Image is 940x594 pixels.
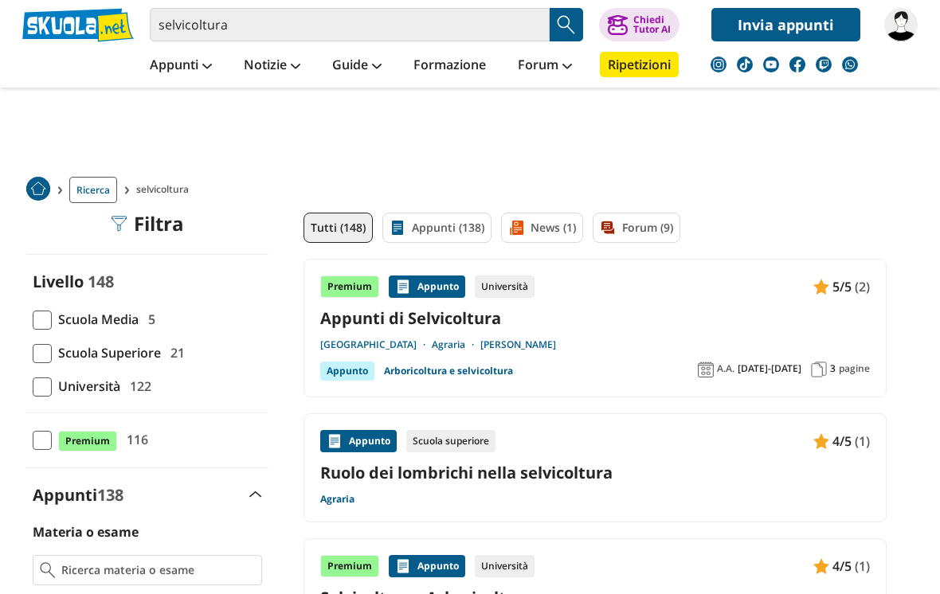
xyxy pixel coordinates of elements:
input: Cerca appunti, riassunti o versioni [150,8,550,41]
span: (1) [855,556,870,576]
span: (1) [855,431,870,451]
a: Appunti [146,52,216,80]
img: youtube [763,57,779,72]
img: Appunti contenuto [813,433,829,449]
button: Search Button [550,8,583,41]
img: twitch [816,57,832,72]
img: Cerca appunti, riassunti o versioni [554,13,578,37]
div: Università [475,555,535,577]
div: Premium [320,276,379,298]
a: Tutti (148) [304,213,373,243]
a: Guide [328,52,386,80]
span: Università [52,376,120,397]
a: Ricerca [69,177,117,203]
a: Formazione [409,52,490,80]
span: 148 [88,271,114,292]
img: Anno accademico [698,361,714,377]
div: Università [475,276,535,298]
img: Appunti contenuto [813,558,829,574]
a: Appunti (138) [382,213,492,243]
img: Home [26,177,50,201]
div: Premium [320,555,379,577]
span: Premium [58,431,117,451]
img: Appunti contenuto [395,558,411,574]
span: 4/5 [832,431,852,451]
a: [GEOGRAPHIC_DATA] [320,338,432,351]
img: instagram [711,57,727,72]
button: ChiediTutor AI [599,8,680,41]
a: Agraria [432,338,480,351]
img: Appunti filtro contenuto [390,220,405,236]
a: Appunti di Selvicoltura [320,307,870,329]
a: Notizie [240,52,304,80]
img: Pagine [811,361,827,377]
a: News (1) [501,213,583,243]
img: Filtra filtri mobile [112,216,127,232]
span: 5/5 [832,276,852,297]
a: Arboricoltura e selvicoltura [384,361,513,381]
span: 4/5 [832,556,852,576]
div: Scuola superiore [406,430,495,452]
div: Appunto [389,555,465,577]
span: pagine [839,362,870,375]
span: 138 [97,484,123,506]
div: Appunto [389,276,465,298]
label: Materia o esame [33,523,139,541]
span: Scuola Superiore [52,342,161,363]
input: Ricerca materia o esame [61,562,255,578]
span: A.A. [717,362,734,375]
img: News filtro contenuto [508,220,524,236]
img: Davidwks [884,8,918,41]
a: Ripetizioni [600,52,679,77]
img: Apri e chiudi sezione [249,491,262,498]
img: WhatsApp [842,57,858,72]
img: Ricerca materia o esame [40,562,55,578]
span: Scuola Media [52,309,139,330]
img: Appunti contenuto [395,279,411,295]
span: selvicoltura [136,177,195,203]
img: Forum filtro contenuto [600,220,616,236]
span: 21 [164,342,185,363]
img: tiktok [737,57,753,72]
span: 116 [120,429,148,450]
a: Invia appunti [711,8,860,41]
img: Appunti contenuto [813,279,829,295]
span: (2) [855,276,870,297]
a: Home [26,177,50,203]
div: Appunto [320,430,397,452]
span: [DATE]-[DATE] [738,362,801,375]
div: Chiedi Tutor AI [633,15,671,34]
img: Appunti contenuto [327,433,343,449]
a: Ruolo dei lombrichi nella selvicoltura [320,462,870,483]
a: Forum (9) [593,213,680,243]
span: 122 [123,376,151,397]
span: 5 [142,309,155,330]
div: Appunto [320,361,374,381]
div: Filtra [112,213,184,235]
span: 3 [830,362,836,375]
a: Forum [514,52,576,80]
a: Agraria [320,493,354,506]
label: Livello [33,271,84,292]
label: Appunti [33,484,123,506]
img: facebook [789,57,805,72]
a: [PERSON_NAME] [480,338,556,351]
